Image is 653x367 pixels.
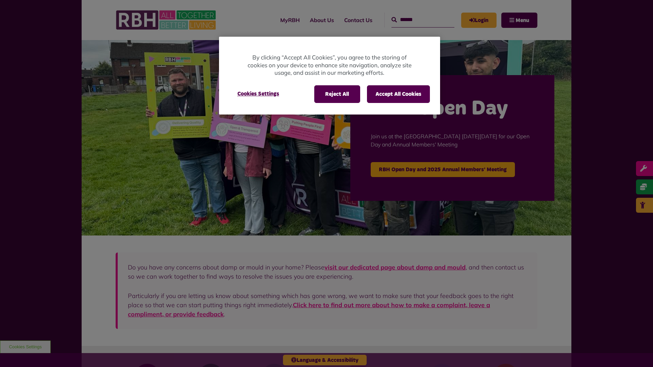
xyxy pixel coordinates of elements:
div: Privacy [219,37,440,115]
button: Accept All Cookies [367,85,430,103]
button: Reject All [314,85,360,103]
div: Cookie banner [219,37,440,115]
button: Cookies Settings [229,85,287,102]
p: By clicking “Accept All Cookies”, you agree to the storing of cookies on your device to enhance s... [246,54,413,77]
